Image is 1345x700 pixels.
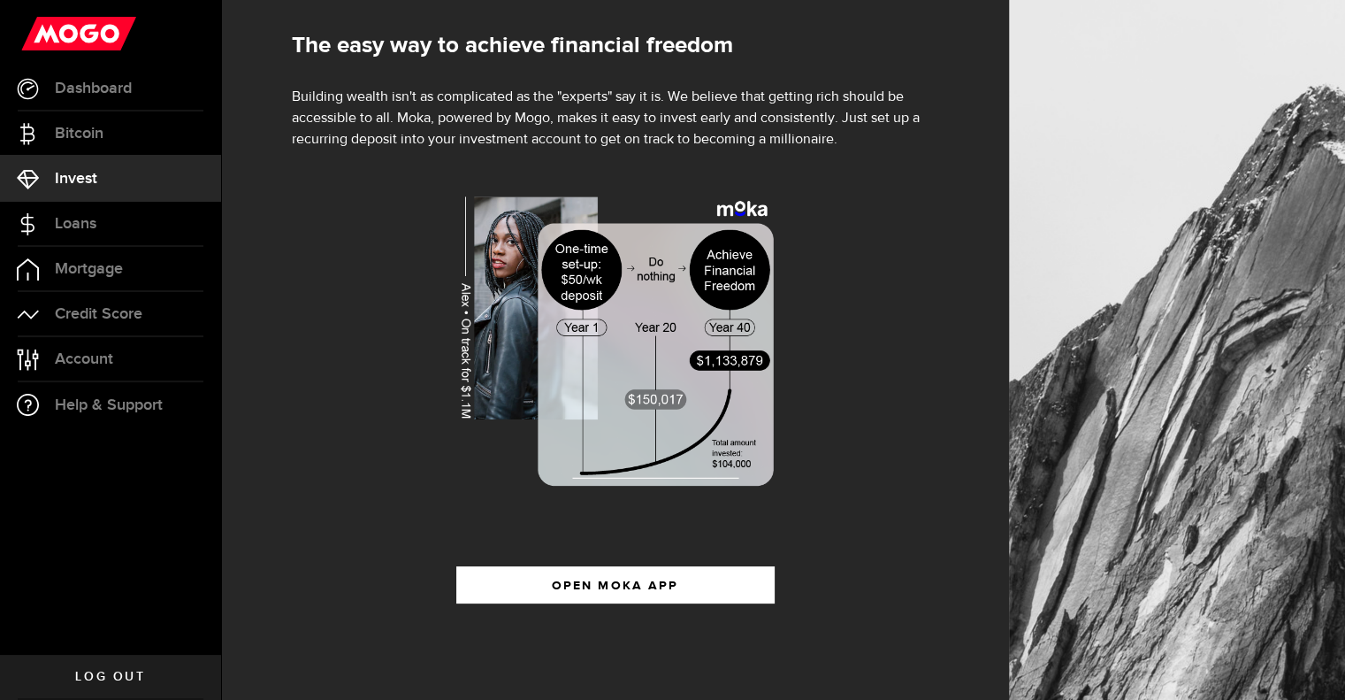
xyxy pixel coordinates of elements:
button: OPEN MOKA APP [456,566,775,604]
img: wealth-overview-moka-image [456,195,775,487]
span: Credit Score [55,306,142,322]
span: Bitcoin [55,126,103,142]
span: Loans [55,216,96,232]
span: Mortgage [55,261,123,277]
span: Invest [55,171,97,187]
span: Dashboard [55,81,132,96]
span: Account [55,351,113,367]
span: Log out [75,671,145,683]
p: Building wealth isn't as complicated as the "experts" say it is. We believe that getting rich sho... [292,87,938,150]
h2: The easy way to achieve financial freedom [292,33,938,60]
span: Help & Support [55,397,163,413]
span: OPEN MOKA APP [552,580,678,592]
